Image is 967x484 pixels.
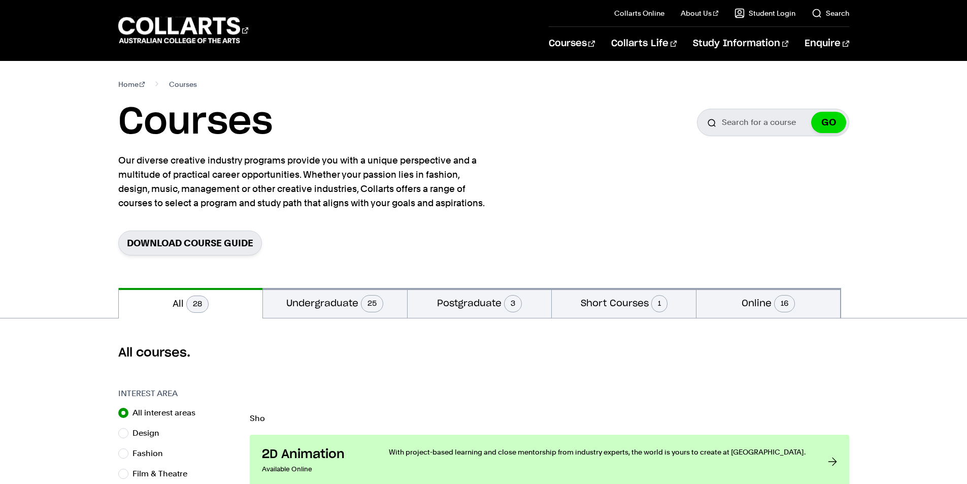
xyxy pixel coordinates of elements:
a: Download Course Guide [118,231,262,255]
a: Student Login [735,8,795,18]
p: With project-based learning and close mentorship from industry experts, the world is yours to cre... [389,447,808,457]
a: Enquire [805,27,849,60]
input: Search for a course [697,109,849,136]
label: Film & Theatre [132,467,195,481]
span: Courses [169,77,197,91]
p: Our diverse creative industry programs provide you with a unique perspective and a multitude of p... [118,153,489,210]
button: Online16 [696,288,841,318]
a: Home [118,77,145,91]
h1: Courses [118,100,273,145]
label: Fashion [132,446,171,461]
h3: Interest Area [118,388,240,400]
a: Search [812,8,849,18]
h3: 2D Animation [262,447,369,462]
h2: All courses. [118,345,849,361]
a: Collarts Life [611,27,677,60]
a: About Us [681,8,718,18]
a: Study Information [693,27,788,60]
button: All28 [119,288,263,318]
a: Collarts Online [614,8,664,18]
span: 1 [651,295,668,312]
span: 25 [361,295,383,312]
button: Undergraduate25 [263,288,407,318]
a: Courses [549,27,595,60]
span: 28 [186,296,209,313]
p: Sho [250,414,849,423]
label: Design [132,426,168,440]
button: GO [811,112,846,133]
button: Short Courses1 [552,288,696,318]
span: 3 [504,295,522,312]
label: All interest areas [132,406,204,420]
p: Available Online [262,462,369,476]
span: 16 [774,295,795,312]
button: Postgraduate3 [408,288,552,318]
div: Go to homepage [118,16,248,45]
